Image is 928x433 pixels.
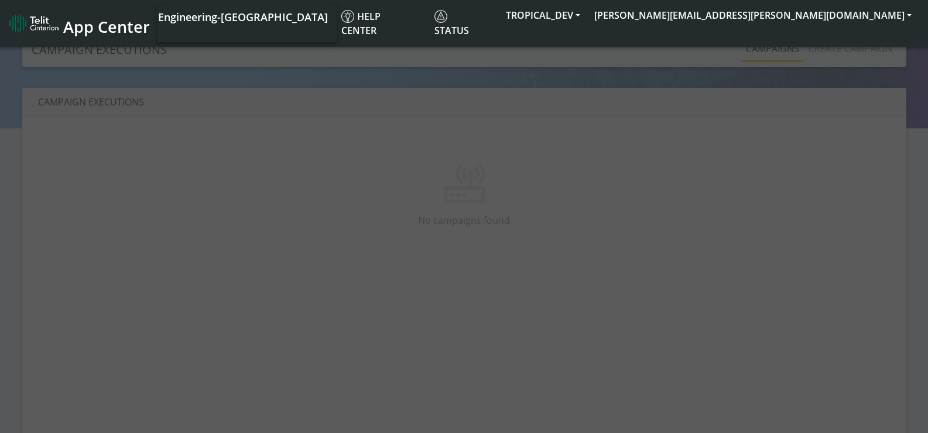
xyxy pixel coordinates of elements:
button: [PERSON_NAME][EMAIL_ADDRESS][PERSON_NAME][DOMAIN_NAME] [587,5,919,26]
a: Your current platform instance [157,5,327,28]
span: Engineering-[GEOGRAPHIC_DATA] [158,10,328,24]
img: logo-telit-cinterion-gw-new.png [9,14,59,33]
img: knowledge.svg [341,10,354,23]
a: Help center [337,5,430,42]
img: status.svg [434,10,447,23]
button: TROPICAL_DEV [499,5,587,26]
a: App Center [9,11,148,36]
a: Status [430,5,499,42]
span: Status [434,10,469,37]
span: App Center [63,16,150,37]
span: Help center [341,10,381,37]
